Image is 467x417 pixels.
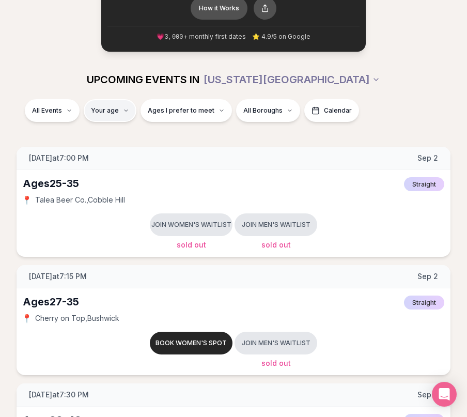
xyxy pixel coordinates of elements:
span: Ages I prefer to meet [148,106,214,115]
span: 💗 + monthly first dates [157,33,245,41]
button: Book women's spot [150,332,232,354]
button: Join women's waitlist [150,213,232,236]
button: Ages I prefer to meet [141,99,232,122]
div: Ages 25-35 [23,176,79,191]
span: All Events [32,106,62,115]
button: Your age [84,99,136,122]
button: Join men's waitlist [235,213,317,236]
span: Talea Beer Co. , Cobble Hill [35,195,125,205]
span: [DATE] at 7:30 PM [29,390,89,400]
span: Sold Out [177,240,206,249]
button: All Events [25,99,80,122]
span: 3,000 [164,34,183,41]
span: Sold Out [261,359,291,367]
span: [DATE] at 7:00 PM [29,153,89,163]
span: 📍 [23,314,31,322]
span: Sold Out [261,240,291,249]
span: Your age [91,106,119,115]
span: Sep 2 [417,271,438,282]
span: Straight [404,177,444,191]
span: 📍 [23,196,31,204]
button: Join men's waitlist [235,332,317,354]
div: Ages 27-35 [23,295,79,309]
span: Calendar [324,106,352,115]
button: Calendar [304,99,359,122]
span: All Boroughs [243,106,283,115]
span: Cherry on Top , Bushwick [35,313,119,323]
span: Sep 2 [417,390,438,400]
span: [DATE] at 7:15 PM [29,271,87,282]
span: UPCOMING EVENTS IN [87,72,199,87]
button: [US_STATE][GEOGRAPHIC_DATA] [204,68,380,91]
span: Sep 2 [417,153,438,163]
div: Open Intercom Messenger [432,382,457,407]
span: Straight [404,296,444,310]
button: All Boroughs [236,99,300,122]
span: ⭐ 4.9/5 on Google [252,33,310,41]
